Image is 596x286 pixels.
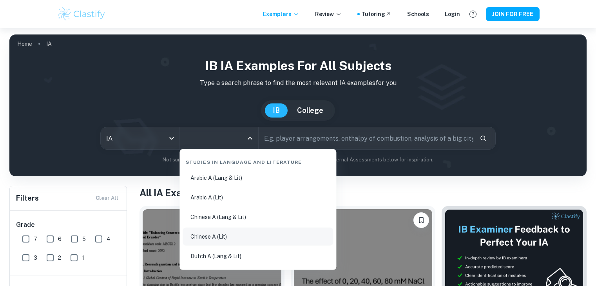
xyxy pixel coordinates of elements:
[82,235,86,243] span: 5
[34,235,37,243] span: 7
[58,253,61,262] span: 2
[16,220,121,230] h6: Grade
[413,212,429,228] button: Please log in to bookmark exemplars
[183,152,333,169] div: Studies in Language and Literature
[486,7,540,21] button: JOIN FOR FREE
[183,208,333,226] li: Chinese A (Lang & Lit)
[466,7,480,21] button: Help and Feedback
[16,156,580,164] p: Not sure what to search for? You can always look through our example Internal Assessments below f...
[445,10,460,18] a: Login
[183,247,333,265] li: Dutch A (Lang & Lit)
[58,235,62,243] span: 6
[407,10,429,18] a: Schools
[34,253,37,262] span: 3
[57,6,107,22] img: Clastify logo
[107,235,111,243] span: 4
[245,133,255,144] button: Close
[9,34,587,176] img: profile cover
[101,127,179,149] div: IA
[183,188,333,206] li: Arabic A (Lit)
[16,78,580,88] p: Type a search phrase to find the most relevant IA examples for you
[46,40,52,48] p: IA
[183,267,333,285] li: Dutch A (Lit)
[476,132,490,145] button: Search
[139,186,587,200] h1: All IA Examples
[82,253,84,262] span: 1
[17,38,32,49] a: Home
[315,10,342,18] p: Review
[183,228,333,246] li: Chinese A (Lit)
[263,10,299,18] p: Exemplars
[289,103,331,118] button: College
[16,56,580,75] h1: IB IA examples for all subjects
[361,10,391,18] a: Tutoring
[183,169,333,187] li: Arabic A (Lang & Lit)
[16,193,39,204] h6: Filters
[265,103,288,118] button: IB
[259,127,473,149] input: E.g. player arrangements, enthalpy of combustion, analysis of a big city...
